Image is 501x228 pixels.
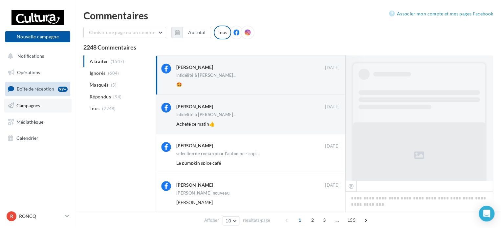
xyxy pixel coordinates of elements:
div: [PERSON_NAME] [176,64,213,71]
span: (2248) [102,106,116,111]
a: Boîte de réception99+ [4,82,72,96]
button: Notifications [4,49,69,63]
a: Médiathèque [4,115,72,129]
span: Choisir une page ou un compte [89,30,155,35]
a: R RONCQ [5,210,70,222]
span: Acheté ce matin👍 [176,121,215,127]
p: RONCQ [19,213,63,219]
div: 99+ [58,87,68,92]
span: 🤩 [176,82,182,87]
span: 1 [294,215,305,225]
span: (94) [113,94,121,99]
span: Masqués [90,82,108,88]
span: [DATE] [325,104,339,110]
span: R [10,213,13,219]
span: Campagnes [16,103,40,108]
span: Calendrier [16,135,38,141]
span: Afficher [204,217,219,223]
span: 155 [345,215,358,225]
div: Tous [214,26,231,39]
div: 2248 Commentaires [83,44,493,50]
span: Boîte de réception [17,86,54,92]
a: Opérations [4,66,72,79]
button: Au total [183,27,211,38]
span: selection de roman pour l'automne - copi... [176,152,260,156]
button: Au total [171,27,211,38]
a: Associer mon compte et mes pages Facebook [389,10,493,18]
button: Choisir une page ou un compte [83,27,166,38]
span: [PERSON_NAME] [176,199,213,205]
span: (5) [111,82,117,88]
div: [PERSON_NAME] nouveau [176,191,229,195]
span: Le pumpkin spice café [176,160,221,166]
button: Nouvelle campagne [5,31,70,42]
span: 10 [226,218,231,223]
span: [DATE] [325,182,339,188]
span: Notifications [17,53,44,59]
span: Répondus [90,93,111,100]
div: Commentaires [83,10,493,20]
span: résultats/page [243,217,270,223]
div: [PERSON_NAME] [176,142,213,149]
div: [PERSON_NAME] [176,103,213,110]
div: infidélité à [PERSON_NAME]... [176,113,236,117]
button: 10 [223,216,239,225]
span: 3 [319,215,330,225]
a: Calendrier [4,131,72,145]
span: Ignorés [90,70,105,76]
div: [PERSON_NAME] [176,182,213,188]
span: 2 [307,215,318,225]
span: (604) [108,71,119,76]
span: [DATE] [325,65,339,71]
div: Open Intercom Messenger [479,206,494,221]
span: ... [332,215,342,225]
span: Médiathèque [16,119,43,124]
span: Opérations [17,70,40,75]
span: Tous [90,105,99,112]
div: infidélité à [PERSON_NAME]... [176,73,236,77]
span: [DATE] [325,143,339,149]
a: Campagnes [4,99,72,113]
